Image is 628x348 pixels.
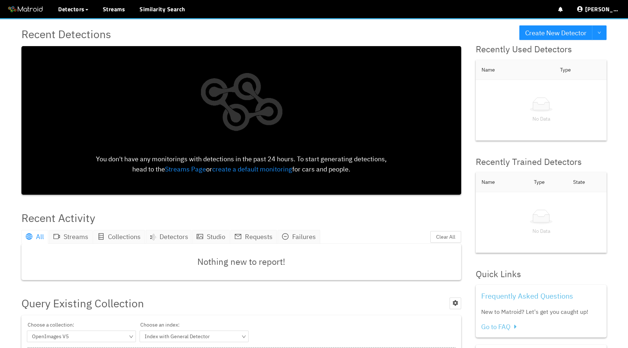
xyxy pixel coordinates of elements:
span: Failures [292,232,316,241]
span: All [36,232,44,241]
a: Similarity Search [140,5,185,13]
th: Type [554,60,607,80]
span: or [206,165,212,173]
span: Detectors [160,232,188,242]
span: Studio [207,232,225,241]
span: You don't have any monitorings with detections in the past 24 hours. To start generating detectio... [96,155,387,173]
div: Frequently Asked Questions [481,290,601,302]
img: logo_only_white.png [193,52,290,154]
div: Nothing new to report! [21,244,461,280]
span: Choose a collection: [27,321,136,331]
span: database [98,233,104,240]
span: OpenImages V5 [31,331,132,342]
div: Recently Used Detectors [476,43,607,56]
th: Type [528,172,567,192]
span: Detectors [58,5,85,13]
span: Choose an index: [140,321,249,331]
div: Go to FAQ [481,322,601,332]
span: mail [235,233,241,240]
th: State [567,172,607,192]
p: No Data [482,227,601,235]
span: Streams [64,232,88,241]
button: Clear All [430,231,461,243]
th: Name [476,60,554,80]
span: Requests [245,232,273,241]
span: Create New Detector [525,28,587,38]
th: Name [476,172,528,192]
span: Query Existing Collection [21,295,144,312]
span: down [597,31,601,35]
div: Recently Trained Detectors [476,155,607,169]
span: Clear All [436,233,455,241]
a: create a default monitoring [212,165,292,173]
span: Collections [108,232,141,241]
div: Recent Activity [21,209,95,226]
span: picture [197,233,203,240]
span: for cars and people. [292,165,350,173]
span: minus-circle [282,233,289,240]
div: Quick Links [476,267,607,281]
div: New to Matroid? Let's get you caught up! [481,307,601,316]
button: down [592,25,607,40]
a: Streams Page [165,165,206,173]
span: video-camera [53,233,60,240]
a: Streams [103,5,125,13]
span: Recent Detections [21,25,111,43]
button: Create New Detector [519,25,592,40]
span: global [26,233,32,240]
span: Index with General Detector [144,331,244,342]
img: Matroid logo [7,4,44,15]
p: No Data [482,115,601,123]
